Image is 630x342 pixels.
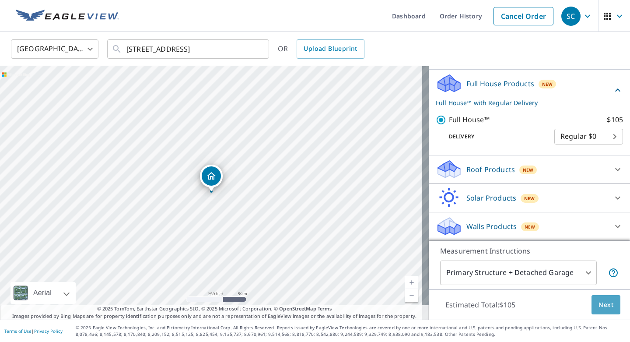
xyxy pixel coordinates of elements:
[297,39,364,59] a: Upload Blueprint
[97,305,332,313] span: © 2025 TomTom, Earthstar Geographics SIO, © 2025 Microsoft Corporation, ©
[10,282,76,304] div: Aerial
[4,328,31,334] a: Terms of Use
[525,223,535,230] span: New
[318,305,332,312] a: Terms
[76,324,626,338] p: © 2025 Eagle View Technologies, Inc. and Pictometry International Corp. All Rights Reserved. Repo...
[524,195,535,202] span: New
[466,78,534,89] p: Full House Products
[561,7,581,26] div: SC
[493,7,553,25] a: Cancel Order
[16,10,119,23] img: EV Logo
[11,37,98,61] div: [GEOGRAPHIC_DATA]
[466,193,516,203] p: Solar Products
[598,300,613,310] span: Next
[542,81,553,88] span: New
[31,282,54,304] div: Aerial
[4,328,63,334] p: |
[304,43,357,54] span: Upload Blueprint
[405,276,418,289] a: Current Level 17, Zoom In
[449,114,490,125] p: Full House™
[440,261,597,285] div: Primary Structure + Detached Garage
[126,37,251,61] input: Search by address or latitude-longitude
[436,73,623,107] div: Full House ProductsNewFull House™ with Regular Delivery
[436,98,612,107] p: Full House™ with Regular Delivery
[279,305,316,312] a: OpenStreetMap
[608,268,619,278] span: Your report will include the primary structure and a detached garage if one exists.
[607,114,623,125] p: $105
[436,133,554,141] p: Delivery
[405,289,418,302] a: Current Level 17, Zoom Out
[466,164,515,175] p: Roof Products
[278,39,364,59] div: OR
[523,166,534,173] span: New
[436,216,623,237] div: Walls ProductsNew
[436,187,623,208] div: Solar ProductsNew
[440,246,619,256] p: Measurement Instructions
[554,124,623,149] div: Regular $0
[436,159,623,180] div: Roof ProductsNew
[200,165,223,192] div: Dropped pin, building 1, Residential property, 4218 Highland Oaks Dr New Albany, IN 47150
[591,295,620,315] button: Next
[438,295,522,314] p: Estimated Total: $105
[466,221,517,232] p: Walls Products
[34,328,63,334] a: Privacy Policy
